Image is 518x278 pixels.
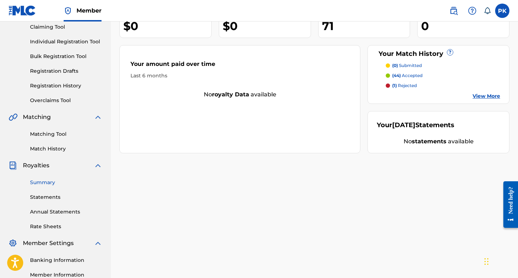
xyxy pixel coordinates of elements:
div: $0 [223,18,311,34]
div: Your Statements [377,120,454,130]
span: (1) [392,83,397,88]
a: Match History [30,145,102,153]
div: Help [465,4,479,18]
strong: statements [412,138,447,145]
img: MLC Logo [9,5,36,16]
img: search [449,6,458,15]
a: Statements [30,193,102,201]
a: Claiming Tool [30,23,102,31]
img: Matching [9,113,18,121]
div: 0 [421,18,509,34]
div: $0 [123,18,211,34]
div: Notifications [484,7,491,14]
img: Top Rightsholder [64,6,72,15]
img: expand [94,113,102,121]
a: Matching Tool [30,130,102,138]
a: Registration Drafts [30,67,102,75]
p: submitted [392,62,422,69]
div: Last 6 months [130,72,349,80]
span: Matching [23,113,51,121]
div: 71 [322,18,410,34]
a: (0) submitted [386,62,500,69]
a: Overclaims Tool [30,97,102,104]
img: expand [94,239,102,248]
div: No available [377,137,500,146]
div: Your amount paid over time [130,60,349,72]
a: Individual Registration Tool [30,38,102,45]
div: Your Match History [377,49,500,59]
a: (1) rejected [386,82,500,89]
span: (44) [392,73,401,78]
p: accepted [392,72,423,79]
div: Widget de chat [482,244,518,278]
span: (0) [392,63,398,68]
img: expand [94,161,102,170]
span: Member [77,6,102,15]
span: Royalties [23,161,49,170]
a: Bulk Registration Tool [30,53,102,60]
span: Member Settings [23,239,74,248]
p: rejected [392,82,417,89]
span: ? [447,49,453,55]
a: Annual Statements [30,208,102,216]
img: help [468,6,477,15]
a: Public Search [447,4,461,18]
span: [DATE] [392,121,415,129]
a: (44) accepted [386,72,500,79]
a: Summary [30,179,102,186]
div: User Menu [495,4,509,18]
strong: royalty data [212,91,249,98]
img: Royalties [9,161,17,170]
img: Member Settings [9,239,17,248]
a: Banking Information [30,257,102,264]
div: No available [120,90,360,99]
div: Glisser [484,251,489,272]
iframe: Chat Widget [482,244,518,278]
iframe: Resource Center [498,175,518,234]
a: Rate Sheets [30,223,102,230]
a: View More [473,92,500,100]
a: Registration History [30,82,102,90]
